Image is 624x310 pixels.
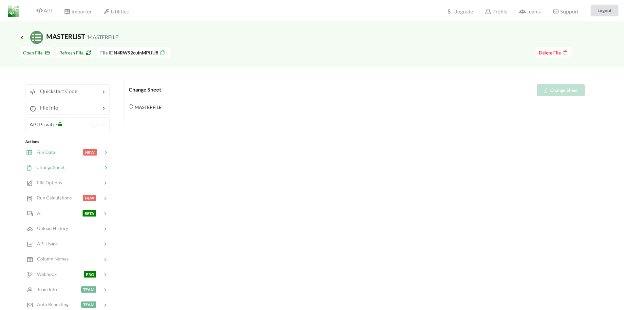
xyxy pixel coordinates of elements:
[86,34,120,40] small: 'MASTERFILE'
[33,301,68,307] span: Auto Reporting
[36,104,58,111] span: File Info
[591,5,618,16] button: Logout
[30,31,43,44] img: /static/media/sheets.7a1b7961.svg
[129,86,357,93] div: Change Sheet
[519,8,541,14] span: Teams
[33,180,62,185] span: File Options
[114,50,158,55] b: N4RW92culnMPIJU8
[33,210,42,216] span: AI
[133,100,161,114] span: MASTERFILE
[81,286,96,293] span: TEAM
[64,8,91,14] span: Importer
[8,6,19,17] img: LogoIcon.png
[56,47,94,57] button: Refresh File
[32,164,65,170] span: Change Sheet
[83,210,96,217] span: BETA
[32,149,55,155] span: File Data
[59,50,91,55] span: Refresh File
[33,256,68,261] span: Column Names
[29,121,57,127] span: API Private?
[25,139,110,145] div: Actions
[33,271,57,277] span: Webhook
[20,47,53,57] button: Open File
[36,7,52,13] span: API
[83,149,97,155] span: NEW
[33,286,57,292] span: Team Info
[20,32,120,40] span: MASTERLIST
[23,50,50,55] span: Open File
[536,47,572,57] button: Delete File
[553,9,578,14] span: Support
[33,225,68,231] span: Upload History
[539,50,568,55] span: Delete File
[33,241,58,246] span: API Usage
[33,195,72,200] span: Run Calculations
[485,8,507,14] span: Profile
[104,8,129,14] span: Utilities
[83,195,96,201] span: NEW
[36,88,77,94] span: Quickstart Code
[100,50,114,55] span: File ID
[446,9,473,14] span: Upgrade
[81,301,96,308] span: TEAM
[84,271,96,278] span: PRO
